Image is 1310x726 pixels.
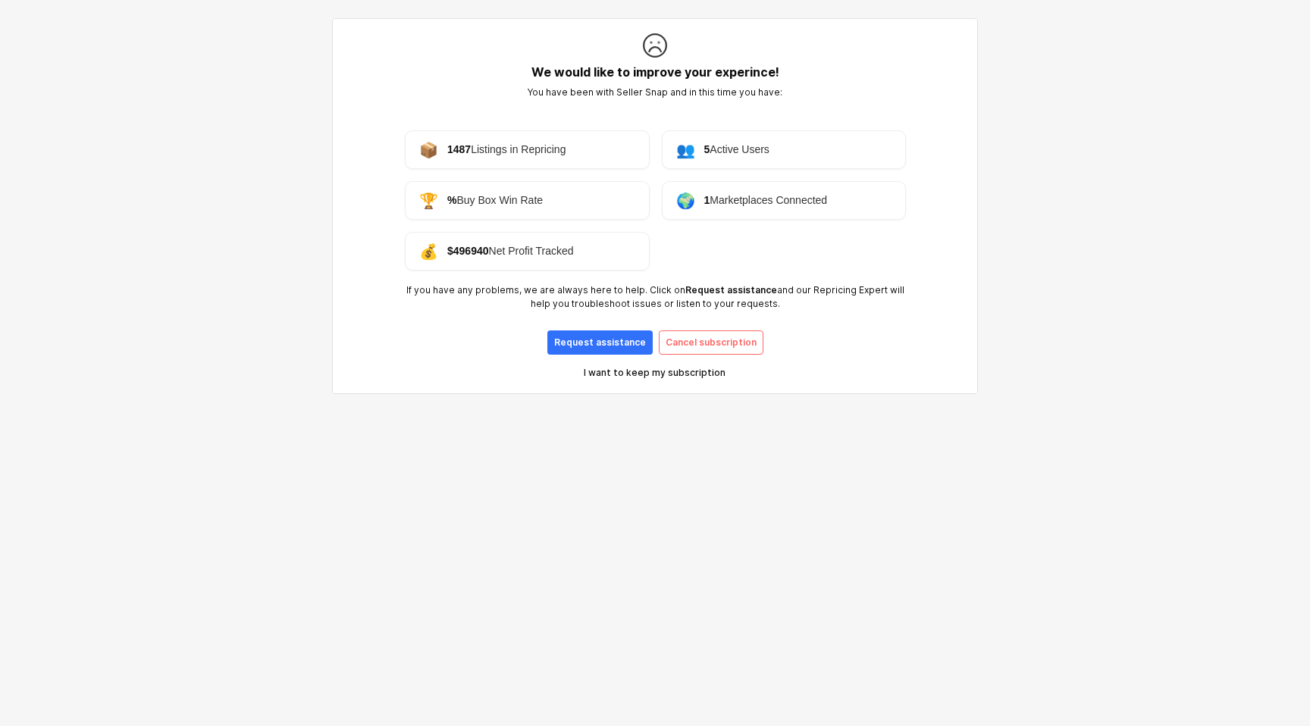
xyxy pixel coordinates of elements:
button: Cancel subscription [659,330,763,355]
p: I want to keep my subscription [584,367,726,379]
p: Cancel subscription [666,336,757,349]
p: If you have any problems, we are always here to help. Click on and our Repricing Expert will help... [405,283,906,311]
button: Request assistance [547,330,653,355]
strong: Request assistance [685,284,777,296]
button: I want to keep my subscription [456,361,854,385]
p: You have been with Seller Snap and in this time you have: [353,86,957,99]
h5: We would like to improve your experince! [353,64,957,80]
p: Request assistance [554,336,646,349]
